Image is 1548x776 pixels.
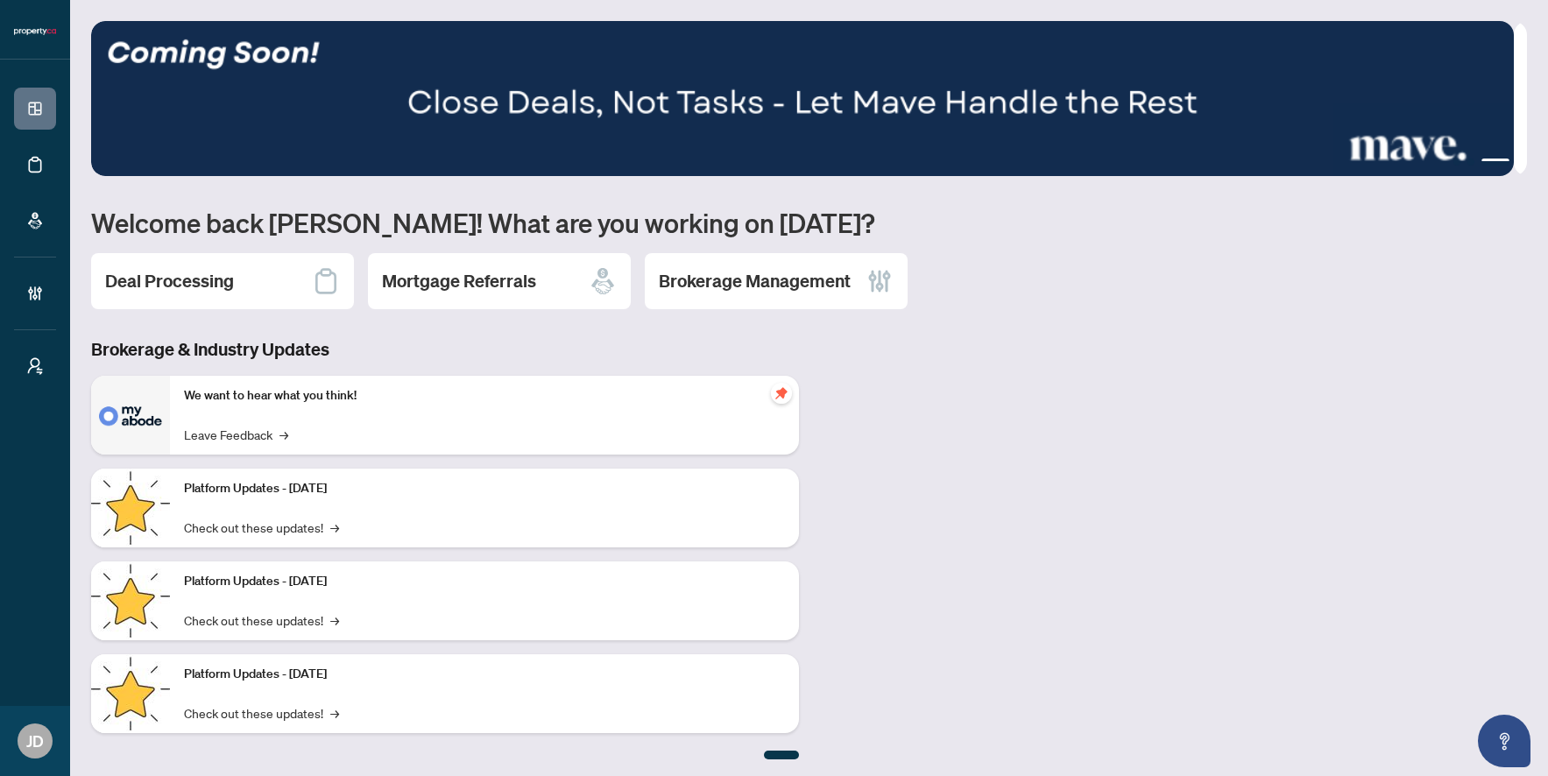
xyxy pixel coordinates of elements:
button: 2 [1467,159,1474,166]
img: We want to hear what you think! [91,376,170,455]
h1: Welcome back [PERSON_NAME]! What are you working on [DATE]? [91,206,1527,239]
h2: Deal Processing [105,269,234,293]
span: user-switch [26,357,44,375]
h3: Brokerage & Industry Updates [91,337,799,362]
span: → [330,518,339,537]
button: Open asap [1478,715,1530,767]
button: 3 [1481,159,1509,166]
h2: Mortgage Referrals [382,269,536,293]
p: Platform Updates - [DATE] [184,572,785,591]
h2: Brokerage Management [659,269,851,293]
span: → [330,703,339,723]
span: pushpin [771,383,792,404]
span: → [279,425,288,444]
button: 1 [1453,159,1460,166]
img: logo [14,26,56,37]
p: Platform Updates - [DATE] [184,665,785,684]
span: → [330,610,339,630]
img: Platform Updates - July 8, 2025 [91,561,170,640]
img: Platform Updates - June 23, 2025 [91,654,170,733]
p: We want to hear what you think! [184,386,785,406]
a: Leave Feedback→ [184,425,288,444]
span: JD [26,729,44,753]
a: Check out these updates!→ [184,518,339,537]
img: Slide 2 [91,21,1514,176]
img: Platform Updates - July 21, 2025 [91,469,170,547]
p: Platform Updates - [DATE] [184,479,785,498]
a: Check out these updates!→ [184,703,339,723]
a: Check out these updates!→ [184,610,339,630]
